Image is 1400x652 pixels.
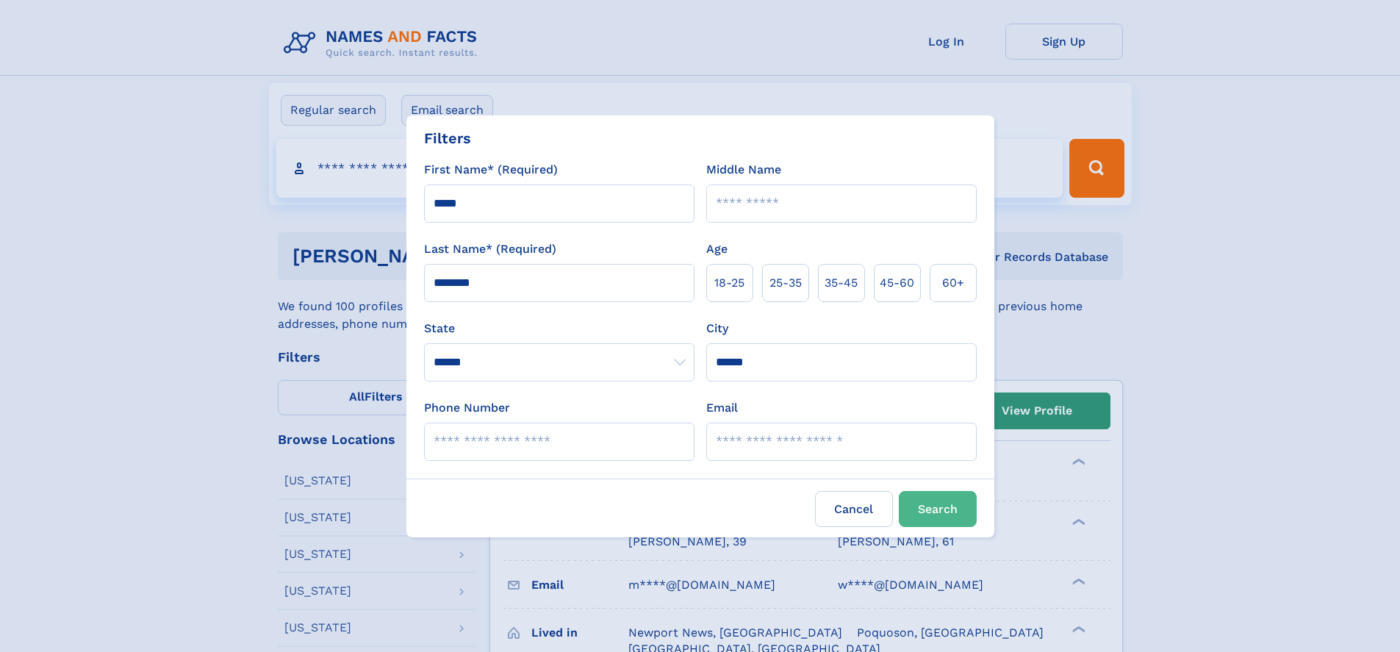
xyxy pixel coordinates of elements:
[899,491,977,527] button: Search
[424,320,694,337] label: State
[706,320,728,337] label: City
[424,161,558,179] label: First Name* (Required)
[815,491,893,527] label: Cancel
[424,240,556,258] label: Last Name* (Required)
[825,274,858,292] span: 35‑45
[706,240,728,258] label: Age
[880,274,914,292] span: 45‑60
[424,127,471,149] div: Filters
[706,161,781,179] label: Middle Name
[942,274,964,292] span: 60+
[424,399,510,417] label: Phone Number
[714,274,744,292] span: 18‑25
[769,274,802,292] span: 25‑35
[706,399,738,417] label: Email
